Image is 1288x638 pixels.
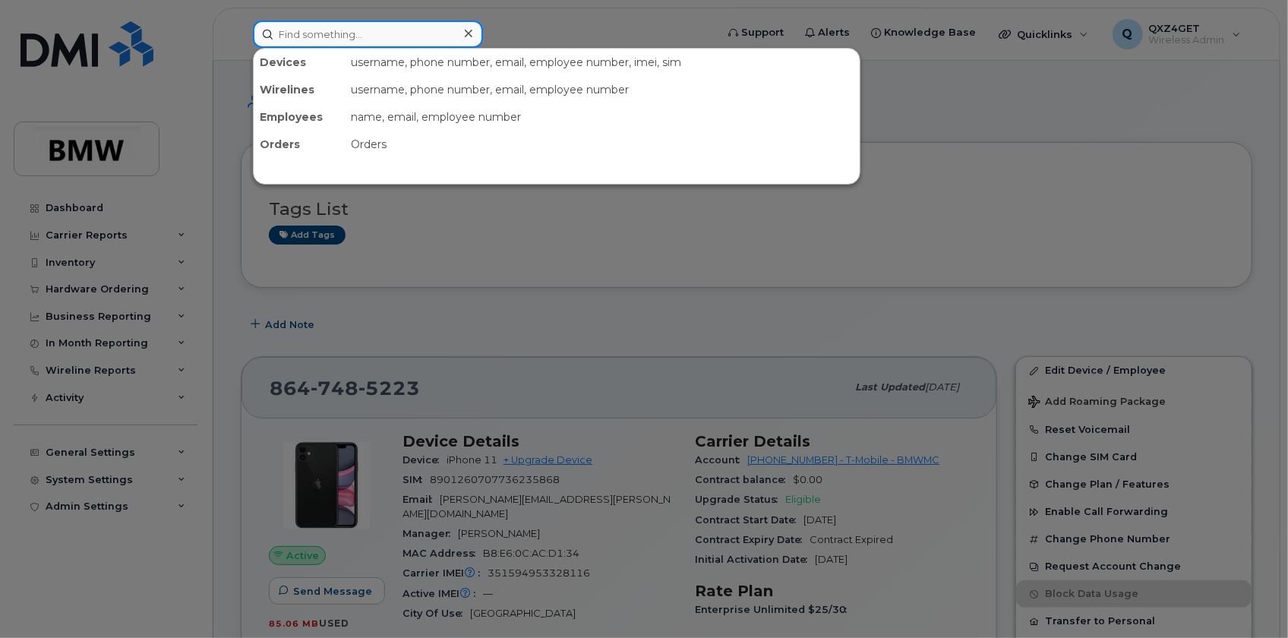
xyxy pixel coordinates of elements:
[345,49,860,76] div: username, phone number, email, employee number, imei, sim
[254,131,345,158] div: Orders
[345,103,860,131] div: name, email, employee number
[254,49,345,76] div: Devices
[1222,572,1277,627] iframe: Messenger Launcher
[345,76,860,103] div: username, phone number, email, employee number
[254,76,345,103] div: Wirelines
[345,131,860,158] div: Orders
[254,103,345,131] div: Employees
